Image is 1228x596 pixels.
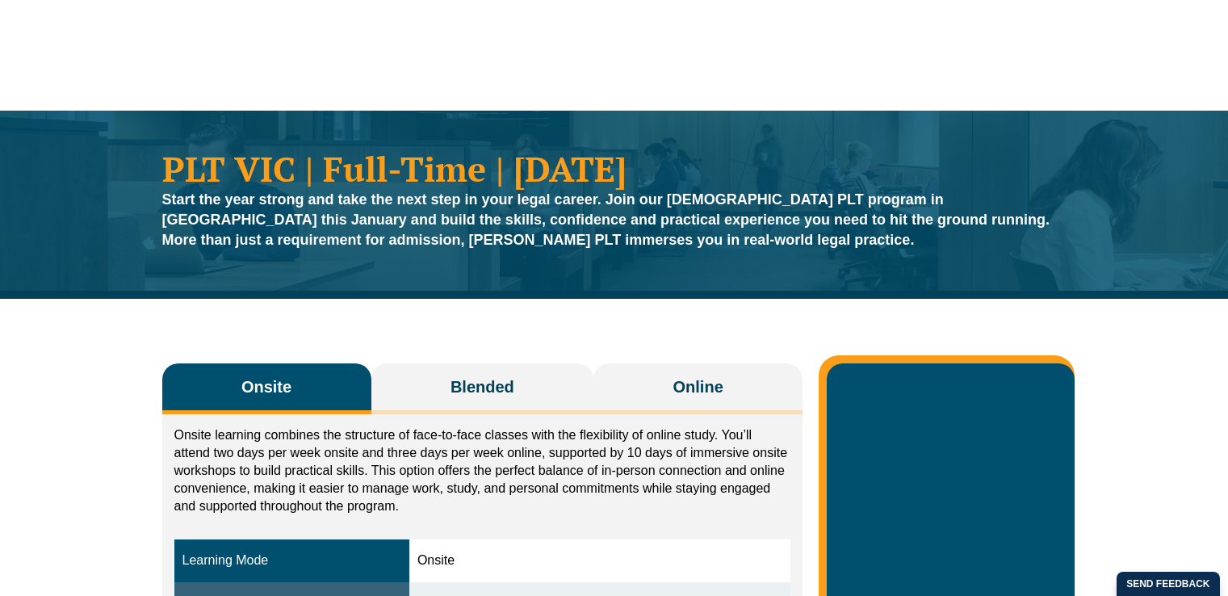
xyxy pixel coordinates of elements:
span: Onsite [241,376,291,398]
strong: Start the year strong and take the next step in your legal career. Join our [DEMOGRAPHIC_DATA] PL... [162,191,1050,248]
p: Onsite learning combines the structure of face-to-face classes with the flexibility of online stu... [174,426,791,515]
div: Onsite [417,552,782,570]
div: Learning Mode [182,552,401,570]
span: Online [673,376,723,398]
h1: PLT VIC | Full-Time | [DATE] [162,151,1067,186]
span: Blended [451,376,514,398]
